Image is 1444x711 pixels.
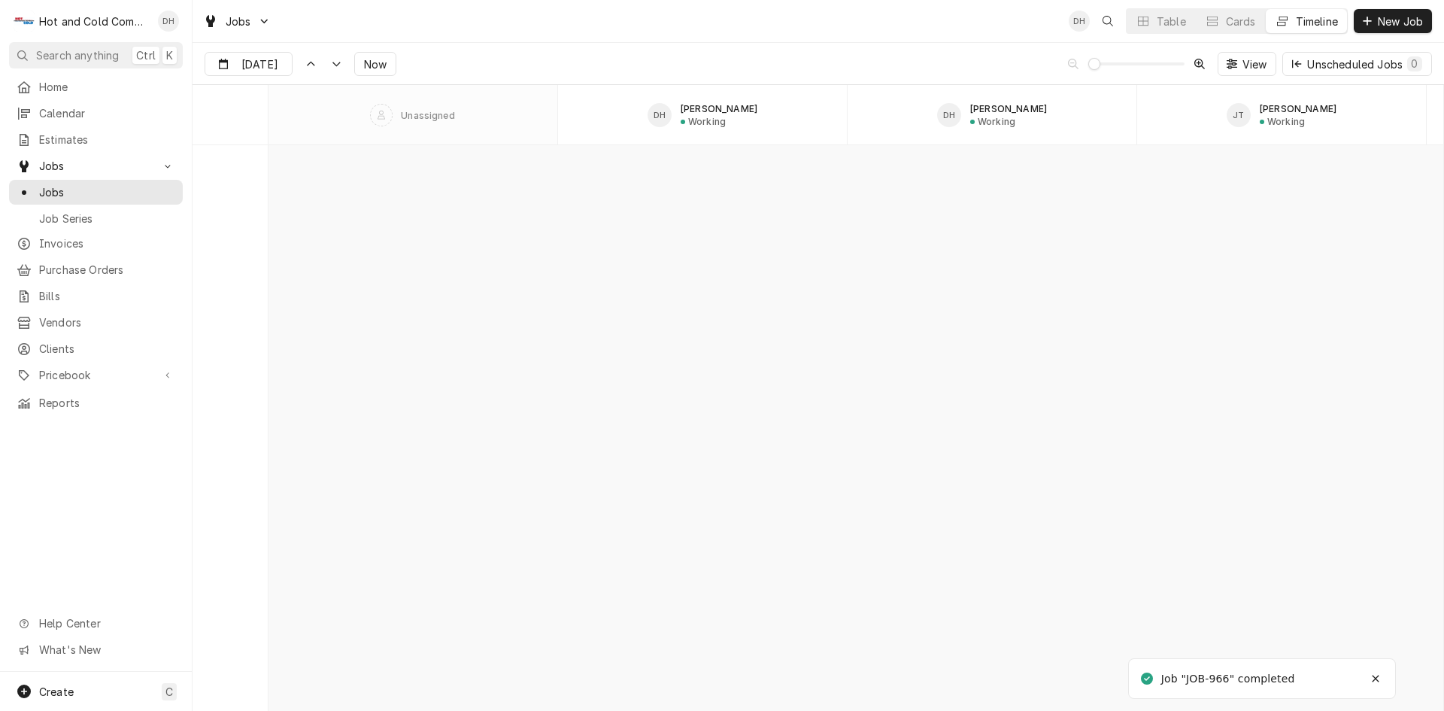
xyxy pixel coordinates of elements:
span: Pricebook [39,367,153,383]
div: H [14,11,35,32]
span: Create [39,685,74,698]
div: DH [937,103,961,127]
div: 0 [1410,56,1419,71]
div: [PERSON_NAME] [1260,103,1336,114]
span: Purchase Orders [39,262,175,278]
a: Go to What's New [9,637,183,662]
a: Vendors [9,310,183,335]
span: Ctrl [136,47,156,63]
div: SPACE for context menu [193,85,268,145]
div: JT [1227,103,1251,127]
span: Jobs [226,14,251,29]
span: Home [39,79,175,95]
span: Jobs [39,184,175,200]
span: Calendar [39,105,175,121]
a: Reports [9,390,183,415]
a: Home [9,74,183,99]
div: Cards [1226,14,1256,29]
div: Table [1157,14,1186,29]
div: Working [978,116,1015,127]
div: Working [1267,116,1305,127]
a: Go to Jobs [197,9,277,34]
div: DH [158,11,179,32]
div: Timeline [1296,14,1338,29]
div: SPACE for context menu [268,85,1427,145]
span: Help Center [39,615,174,631]
span: Clients [39,341,175,357]
a: Clients [9,336,183,361]
button: New Job [1354,9,1432,33]
span: Vendors [39,314,175,330]
span: Reports [39,395,175,411]
div: Daryl Harris's Avatar [648,103,672,127]
span: Search anything [36,47,119,63]
button: Open search [1096,9,1120,33]
a: Go to Pricebook [9,363,183,387]
span: Invoices [39,235,175,251]
div: David Harris's Avatar [937,103,961,127]
span: Estimates [39,132,175,147]
div: Hot and Cold Commercial Kitchens, Inc. [39,14,150,29]
div: Jason Thomason's Avatar [1227,103,1251,127]
div: DH [648,103,672,127]
a: Go to Jobs [9,153,183,178]
button: View [1218,52,1277,76]
button: Search anythingCtrlK [9,42,183,68]
a: Bills [9,284,183,308]
a: Purchase Orders [9,257,183,282]
div: Unscheduled Jobs [1307,56,1422,72]
div: DH [1069,11,1090,32]
span: K [166,47,173,63]
button: [DATE] [205,52,293,76]
a: Jobs [9,180,183,205]
a: Invoices [9,231,183,256]
a: Go to Help Center [9,611,183,636]
a: Calendar [9,101,183,126]
span: Bills [39,288,175,304]
div: Daryl Harris's Avatar [1069,11,1090,32]
div: Hot and Cold Commercial Kitchens, Inc.'s Avatar [14,11,35,32]
span: Now [361,56,390,72]
div: Daryl Harris's Avatar [158,11,179,32]
span: Jobs [39,158,153,174]
span: What's New [39,642,174,658]
span: Job Series [39,211,175,226]
div: Working [688,116,726,127]
button: Unscheduled Jobs0 [1282,52,1432,76]
div: Job "JOB-966" completed [1161,671,1297,687]
button: Now [354,52,396,76]
span: View [1239,56,1270,72]
div: Unassigned [401,110,455,121]
div: [PERSON_NAME] [681,103,757,114]
a: Estimates [9,127,183,152]
span: C [165,684,173,700]
a: Job Series [9,206,183,231]
div: [PERSON_NAME] [970,103,1047,114]
span: New Job [1375,14,1426,29]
